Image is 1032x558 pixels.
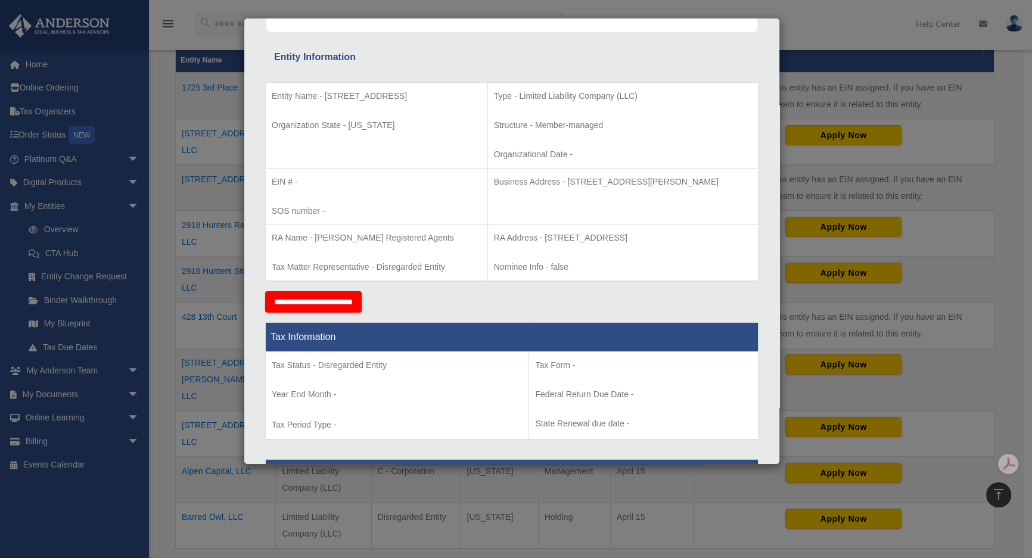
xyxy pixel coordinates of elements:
p: Year End Month - [272,387,523,402]
p: Organization State - [US_STATE] [272,118,481,133]
p: Entity Name - [STREET_ADDRESS] [272,89,481,104]
p: Structure - Member-managed [494,118,752,133]
p: Tax Matter Representative - Disregarded Entity [272,260,481,275]
th: Tax Information [266,322,759,351]
p: EIN # - [272,174,481,189]
p: Organizational Date - [494,147,752,162]
td: Tax Period Type - [266,351,529,439]
th: Formation Progress [266,459,759,488]
p: State Renewal due date - [535,416,752,431]
p: SOS number - [272,204,481,219]
p: Business Address - [STREET_ADDRESS][PERSON_NAME] [494,174,752,189]
p: RA Address - [STREET_ADDRESS] [494,230,752,245]
p: Type - Limited Liability Company (LLC) [494,89,752,104]
p: Federal Return Due Date - [535,387,752,402]
div: Entity Information [274,49,750,66]
p: Tax Form - [535,358,752,373]
p: Tax Status - Disregarded Entity [272,358,523,373]
p: RA Name - [PERSON_NAME] Registered Agents [272,230,481,245]
p: Nominee Info - false [494,260,752,275]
